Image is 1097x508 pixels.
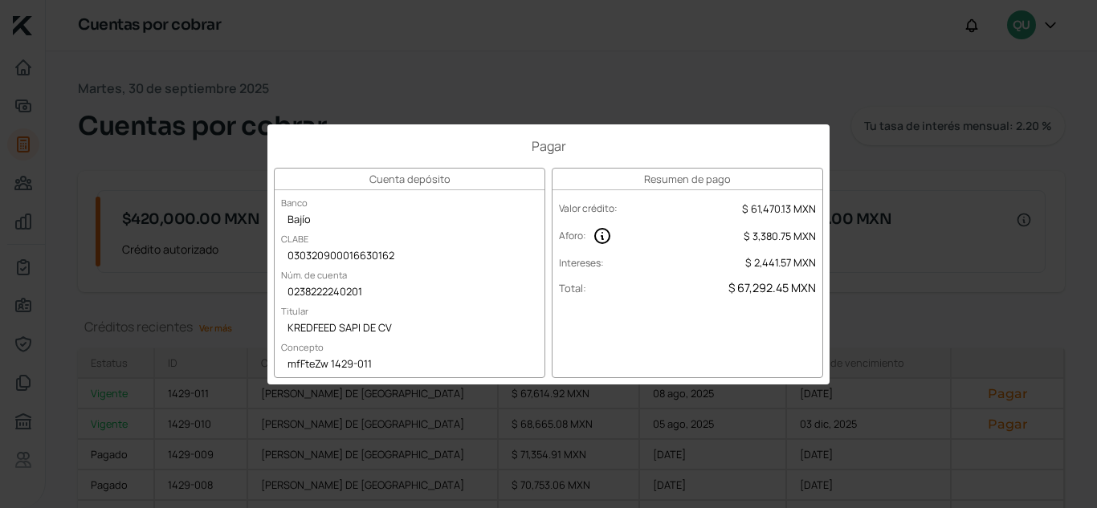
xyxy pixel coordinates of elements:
span: $ 67,292.45 MXN [728,280,816,295]
span: $ 61,470.13 MXN [742,201,816,216]
div: 0238222240201 [275,281,544,305]
label: Intereses : [559,256,604,270]
label: CLABE [275,226,315,251]
label: Valor crédito : [559,201,618,215]
span: $ 2,441.57 MXN [745,255,816,270]
div: Bajío [275,209,544,233]
h3: Cuenta depósito [275,169,544,190]
h3: Resumen de pago [553,169,822,190]
label: Titular [275,299,315,323]
label: Total : [559,281,586,295]
label: Aforo : [559,229,586,242]
div: 030320900016630162 [275,245,544,269]
div: mfFteZw 1429-011 [275,353,544,377]
label: Núm. de cuenta [275,262,353,287]
h1: Pagar [274,137,823,155]
label: Concepto [275,335,330,360]
div: KREDFEED SAPI DE CV [275,317,544,341]
label: Banco [275,190,314,215]
span: $ 3,380.75 MXN [744,229,816,243]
